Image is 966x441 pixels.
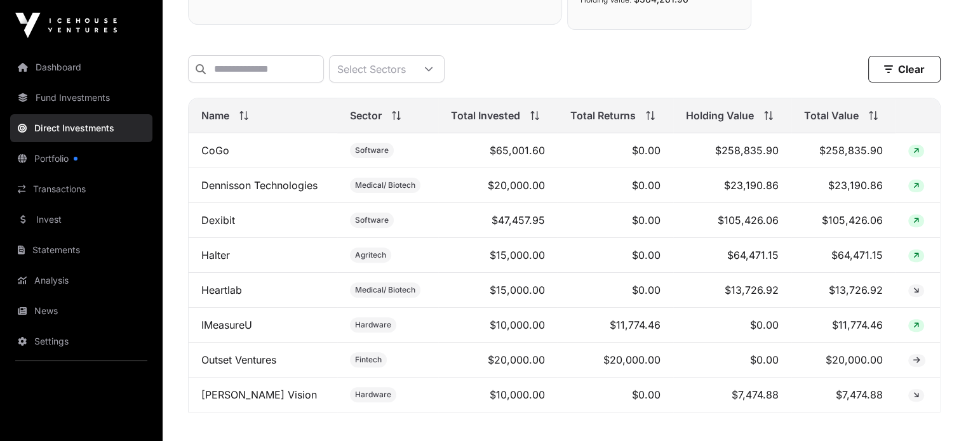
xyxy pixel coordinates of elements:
td: $23,190.86 [673,168,791,203]
td: $11,774.46 [791,308,896,343]
td: $64,471.15 [791,238,896,273]
a: Heartlab [201,284,242,296]
button: Clear [868,56,941,82]
td: $20,000.00 [558,343,673,378]
span: Total Invested [451,108,520,123]
td: $0.00 [673,308,791,343]
a: Dennisson Technologies [201,179,318,192]
td: $10,000.00 [438,308,558,343]
td: $13,726.92 [673,273,791,308]
div: Select Sectors [330,56,413,82]
a: Direct Investments [10,114,152,142]
a: Transactions [10,175,152,203]
td: $13,726.92 [791,273,896,308]
span: Sector [350,108,382,123]
span: Hardware [355,320,391,330]
span: Software [355,215,389,225]
a: Portfolio [10,145,152,173]
td: $258,835.90 [673,133,791,168]
span: Fintech [355,355,382,365]
td: $105,426.06 [673,203,791,238]
td: $258,835.90 [791,133,896,168]
td: $23,190.86 [791,168,896,203]
img: Icehouse Ventures Logo [15,13,117,38]
td: $0.00 [558,378,673,412]
td: $65,001.60 [438,133,558,168]
span: Software [355,145,389,155]
a: Settings [10,327,152,355]
a: Outset Ventures [201,353,276,366]
td: $20,000.00 [791,343,896,378]
a: Dashboard [10,53,152,81]
span: Medical/ Biotech [355,285,415,295]
a: CoGo [201,144,229,157]
a: IMeasureU [201,319,252,331]
td: $20,000.00 [438,343,558,378]
td: $20,000.00 [438,168,558,203]
span: Total Returns [570,108,636,123]
a: Analysis [10,267,152,294]
td: $0.00 [558,203,673,238]
a: Halter [201,249,230,261]
td: $11,774.46 [558,308,673,343]
span: Medical/ Biotech [355,180,415,190]
td: $105,426.06 [791,203,896,238]
td: $0.00 [558,168,673,203]
td: $7,474.88 [791,378,896,412]
a: News [10,297,152,325]
span: Hardware [355,390,391,400]
td: $15,000.00 [438,238,558,273]
td: $0.00 [558,238,673,273]
td: $47,457.95 [438,203,558,238]
span: Holding Value [686,108,754,123]
a: Dexibit [201,214,235,227]
td: $0.00 [558,273,673,308]
a: Fund Investments [10,84,152,112]
span: Total Value [804,108,859,123]
td: $64,471.15 [673,238,791,273]
td: $15,000.00 [438,273,558,308]
td: $0.00 [673,343,791,378]
td: $10,000.00 [438,378,558,412]
iframe: Chat Widget [902,380,966,441]
span: Agritech [355,250,386,260]
a: Statements [10,236,152,264]
td: $7,474.88 [673,378,791,412]
a: Invest [10,206,152,234]
span: Name [201,108,229,123]
a: [PERSON_NAME] Vision [201,388,317,401]
td: $0.00 [558,133,673,168]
